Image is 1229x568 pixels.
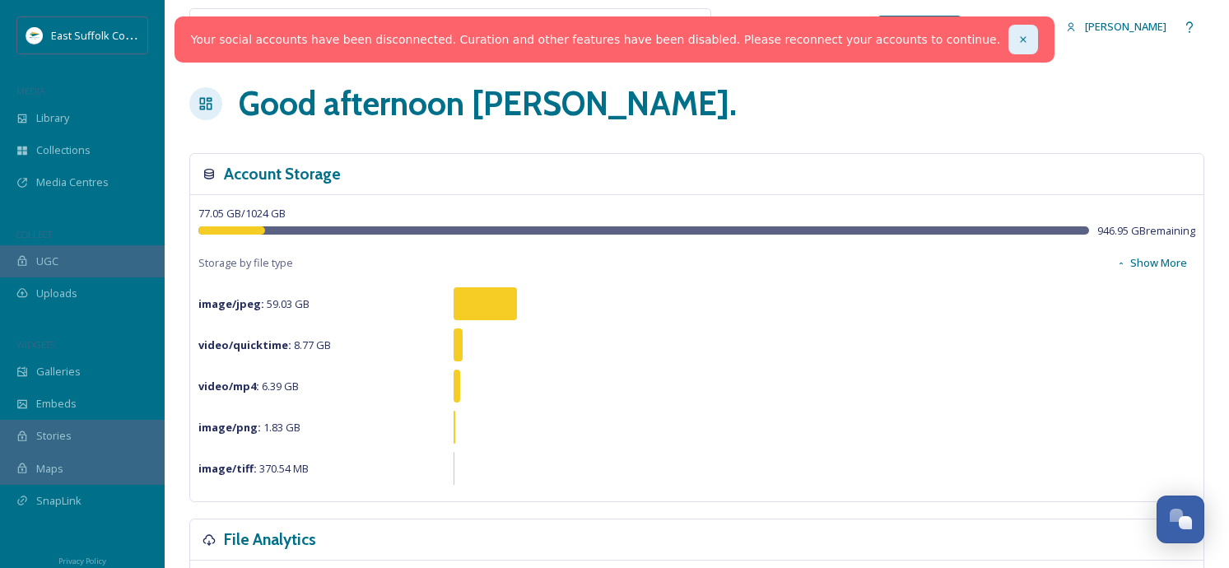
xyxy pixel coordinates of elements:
[36,110,69,126] span: Library
[36,142,91,158] span: Collections
[36,396,77,412] span: Embeds
[198,461,309,476] span: 370.54 MB
[1085,19,1166,34] span: [PERSON_NAME]
[1097,223,1195,239] span: 946.95 GB remaining
[198,420,300,435] span: 1.83 GB
[36,254,58,269] span: UGC
[198,461,257,476] strong: image/tiff :
[198,338,331,352] span: 8.77 GB
[606,11,702,43] a: View all files
[198,206,286,221] span: 77.05 GB / 1024 GB
[224,162,341,186] h3: Account Storage
[16,228,52,240] span: COLLECT
[36,364,81,379] span: Galleries
[198,379,299,393] span: 6.39 GB
[239,79,737,128] h1: Good afternoon [PERSON_NAME] .
[36,428,72,444] span: Stories
[36,286,77,301] span: Uploads
[228,9,576,45] input: Search your library
[36,461,63,477] span: Maps
[224,528,316,552] h3: File Analytics
[51,27,148,43] span: East Suffolk Council
[198,379,259,393] strong: video/mp4 :
[198,296,310,311] span: 59.03 GB
[198,255,293,271] span: Storage by file type
[191,31,1000,49] a: Your social accounts have been disconnected. Curation and other features have been disabled. Plea...
[58,556,106,566] span: Privacy Policy
[16,338,54,351] span: WIDGETS
[1157,496,1204,543] button: Open Chat
[26,27,43,44] img: ESC%20Logo.png
[198,420,261,435] strong: image/png :
[198,338,291,352] strong: video/quicktime :
[1058,11,1175,43] a: [PERSON_NAME]
[36,175,109,190] span: Media Centres
[198,296,264,311] strong: image/jpeg :
[878,16,961,39] a: What's New
[1108,247,1195,279] button: Show More
[36,493,81,509] span: SnapLink
[16,85,45,97] span: MEDIA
